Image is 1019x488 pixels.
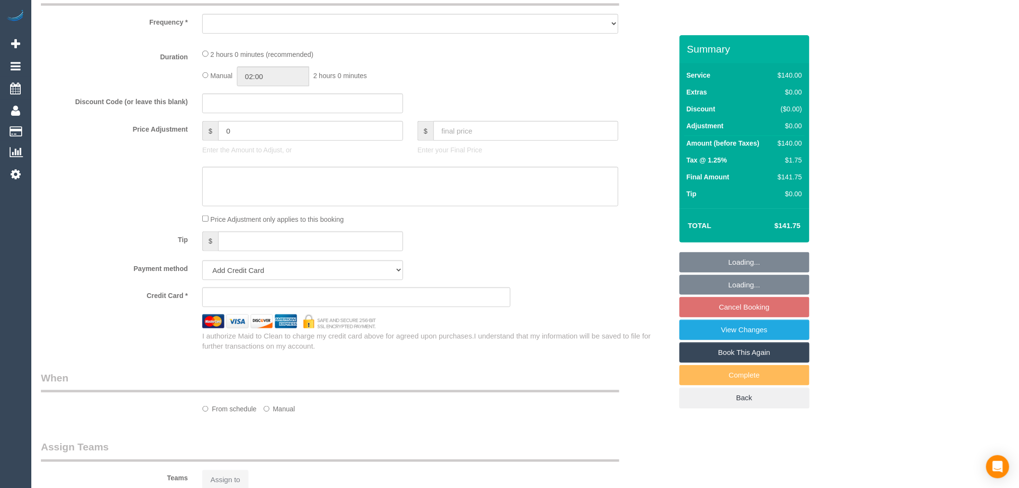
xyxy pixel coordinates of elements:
[263,406,270,412] input: Manual
[774,189,802,199] div: $0.00
[195,331,679,352] div: I authorize Maid to Clean to charge my credit card above for agreed upon purchases.
[202,145,403,155] p: Enter the Amount to Adjust, or
[34,94,195,107] label: Discount Code (or leave this blank)
[34,260,195,273] label: Payment method
[687,189,697,199] label: Tip
[687,138,759,148] label: Amount (before Taxes)
[418,145,618,155] p: Enter your Final Price
[210,72,233,80] span: Manual
[679,320,810,340] a: View Changes
[263,401,295,414] label: Manual
[34,470,195,483] label: Teams
[745,222,800,230] h4: $141.75
[687,121,724,131] label: Adjustment
[774,172,802,182] div: $141.75
[34,287,195,300] label: Credit Card *
[433,121,618,141] input: final price
[202,406,209,412] input: From schedule
[687,70,711,80] label: Service
[314,72,367,80] span: 2 hours 0 minutes
[195,314,383,328] img: credit cards
[774,70,802,80] div: $140.00
[202,121,218,141] span: $
[210,216,344,223] span: Price Adjustment only applies to this booking
[679,342,810,363] a: Book This Again
[688,221,712,230] strong: Total
[418,121,433,141] span: $
[687,172,730,182] label: Final Amount
[6,10,25,23] img: Automaid Logo
[34,49,195,62] label: Duration
[687,87,707,97] label: Extras
[774,155,802,165] div: $1.75
[774,121,802,131] div: $0.00
[210,293,502,301] iframe: Secure card payment input frame
[210,51,314,58] span: 2 hours 0 minutes (recommended)
[41,371,619,393] legend: When
[202,231,218,251] span: $
[34,231,195,244] label: Tip
[202,401,257,414] label: From schedule
[687,155,727,165] label: Tax @ 1.25%
[34,121,195,134] label: Price Adjustment
[34,14,195,27] label: Frequency *
[774,138,802,148] div: $140.00
[687,43,805,54] h3: Summary
[41,440,619,462] legend: Assign Teams
[687,104,716,114] label: Discount
[774,87,802,97] div: $0.00
[679,388,810,408] a: Back
[774,104,802,114] div: ($0.00)
[986,455,1009,478] div: Open Intercom Messenger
